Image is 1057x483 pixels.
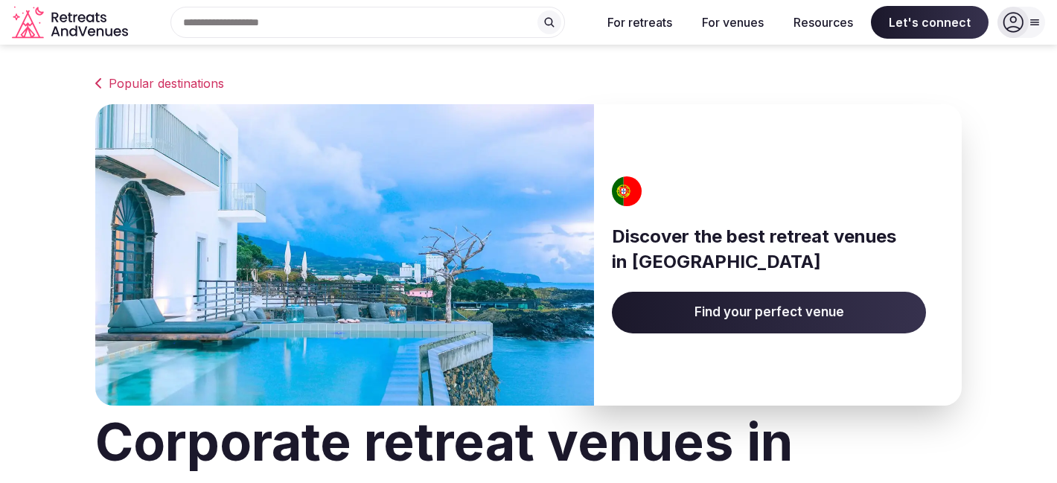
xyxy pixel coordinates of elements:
[95,104,594,406] img: Banner image for Portugal representative of the country
[595,6,684,39] button: For retreats
[612,292,926,333] a: Find your perfect venue
[12,6,131,39] svg: Retreats and Venues company logo
[612,224,926,274] h3: Discover the best retreat venues in [GEOGRAPHIC_DATA]
[12,6,131,39] a: Visit the homepage
[871,6,989,39] span: Let's connect
[607,176,648,206] img: Portugal's flag
[95,74,962,92] a: Popular destinations
[782,6,865,39] button: Resources
[690,6,776,39] button: For venues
